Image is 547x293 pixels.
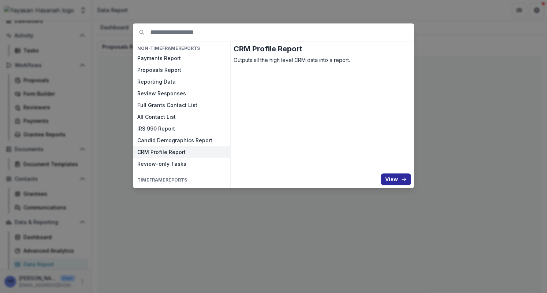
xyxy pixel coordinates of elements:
[133,158,230,170] button: Review-only Tasks
[133,99,230,111] button: Full Grants Contact List
[234,56,411,64] p: Outputs all the high level CRM data into a report.
[133,146,230,158] button: CRM Profile Report
[234,44,411,53] h2: CRM Profile Report
[133,123,230,135] button: IRS 990 Report
[133,44,230,52] h4: NON-TIMEFRAME Reports
[381,173,411,185] button: View
[133,64,230,76] button: Proposals Report
[133,176,230,184] h4: TIMEFRAME Reports
[133,135,230,146] button: Candid Demographics Report
[133,111,230,123] button: All Contact List
[133,76,230,88] button: Reporting Data
[133,52,230,64] button: Payments Report
[133,88,230,99] button: Review Responses
[133,184,230,196] button: Dollars by Budget Category Report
